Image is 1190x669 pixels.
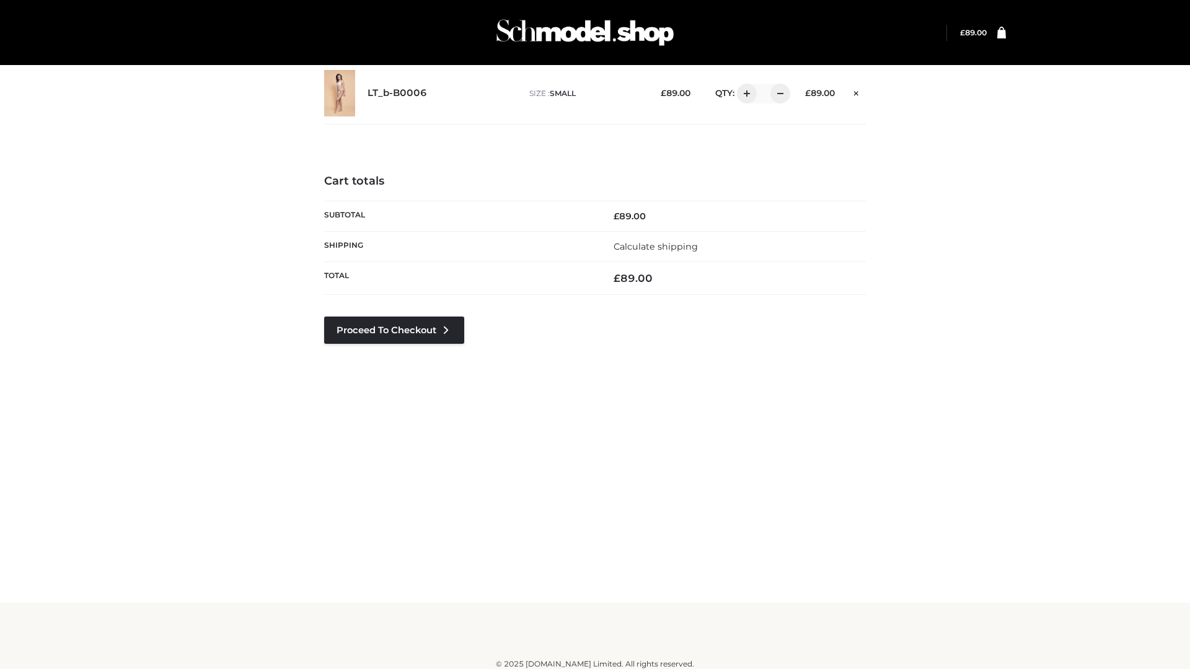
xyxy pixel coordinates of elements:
th: Shipping [324,231,595,261]
th: Subtotal [324,201,595,231]
a: £89.00 [960,28,987,37]
bdi: 89.00 [661,88,690,98]
bdi: 89.00 [614,211,646,222]
span: £ [661,88,666,98]
bdi: 89.00 [960,28,987,37]
span: SMALL [550,89,576,98]
span: £ [805,88,811,98]
a: LT_b-B0006 [368,87,427,99]
p: size : [529,88,641,99]
bdi: 89.00 [805,88,835,98]
a: Remove this item [847,84,866,100]
a: Proceed to Checkout [324,317,464,344]
div: QTY: [703,84,786,103]
span: £ [614,211,619,222]
img: Schmodel Admin 964 [492,8,678,57]
th: Total [324,262,595,295]
h4: Cart totals [324,175,866,188]
a: Calculate shipping [614,241,698,252]
img: LT_b-B0006 - SMALL [324,70,355,116]
span: £ [614,272,620,284]
span: £ [960,28,965,37]
bdi: 89.00 [614,272,653,284]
